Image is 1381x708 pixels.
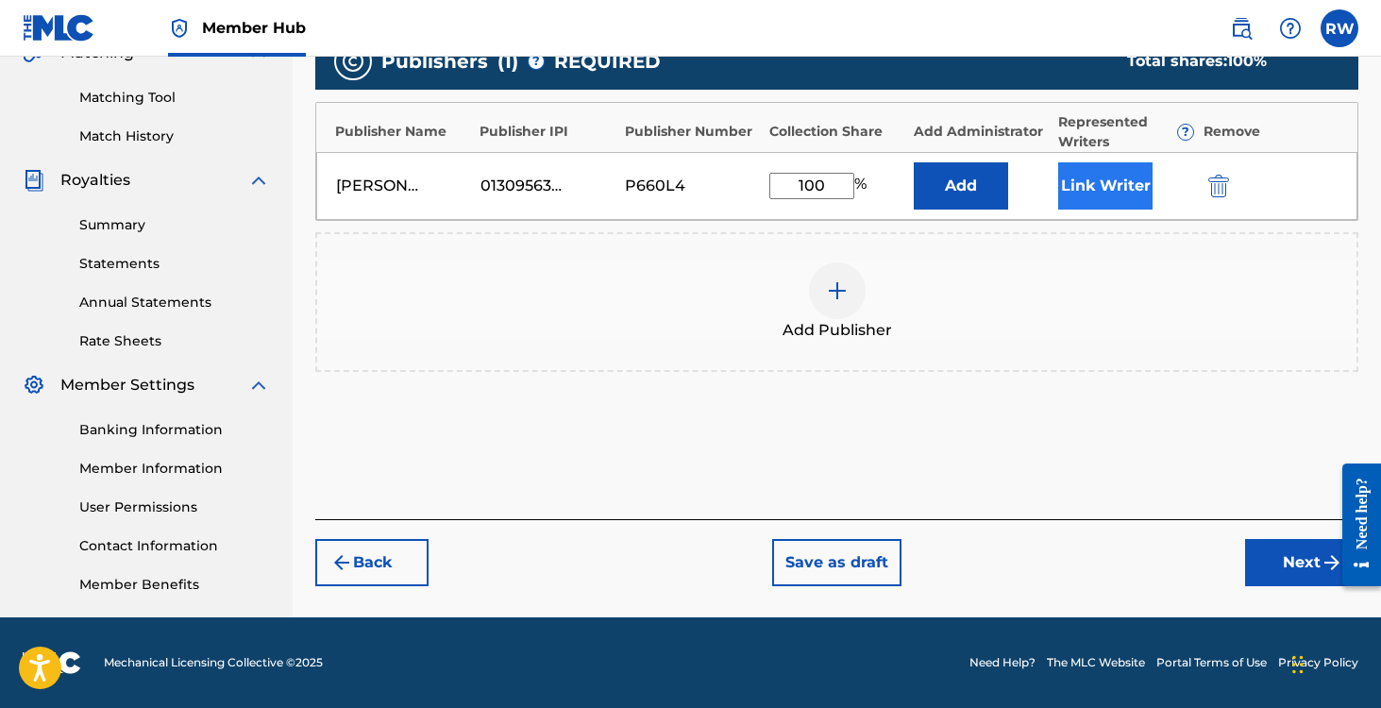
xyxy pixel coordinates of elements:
span: Royalties [60,169,130,192]
img: logo [23,651,81,674]
a: Member Information [79,459,270,479]
div: Add Administrator [914,122,1049,142]
img: 7ee5dd4eb1f8a8e3ef2f.svg [330,551,353,574]
span: 100 % [1227,52,1267,70]
button: Next [1245,539,1358,586]
button: Add [914,162,1008,210]
a: Portal Terms of Use [1156,654,1267,671]
a: Rate Sheets [79,331,270,351]
button: Link Writer [1058,162,1153,210]
span: Add Publisher [783,319,892,342]
span: Publishers [381,47,488,76]
a: Need Help? [969,654,1036,671]
span: Mechanical Licensing Collective © 2025 [104,654,323,671]
div: Represented Writers [1058,112,1193,152]
span: ( 1 ) [497,47,518,76]
img: publishers [342,50,364,73]
img: help [1279,17,1302,40]
a: Member Benefits [79,575,270,595]
iframe: Chat Widget [1287,617,1381,708]
img: Royalties [23,169,45,192]
div: Drag [1292,636,1304,693]
a: Match History [79,126,270,146]
div: User Menu [1321,9,1358,47]
div: Publisher Number [625,122,760,142]
span: ? [1178,125,1193,140]
a: Matching Tool [79,88,270,108]
div: Total shares: [1127,50,1321,73]
span: % [854,173,871,199]
img: MLC Logo [23,14,95,42]
img: expand [247,169,270,192]
div: Publisher Name [335,122,470,142]
span: ? [529,54,544,69]
div: Collection Share [769,122,904,142]
a: Contact Information [79,536,270,556]
img: Member Settings [23,374,45,396]
img: expand [247,374,270,396]
div: Remove [1204,122,1339,142]
a: Privacy Policy [1278,654,1358,671]
img: search [1230,17,1253,40]
a: Statements [79,254,270,274]
span: REQUIRED [554,47,661,76]
a: Banking Information [79,420,270,440]
span: Member Settings [60,374,194,396]
img: 12a2ab48e56ec057fbd8.svg [1208,175,1229,197]
button: Back [315,539,429,586]
div: Publisher IPI [480,122,615,142]
img: add [826,279,849,302]
a: The MLC Website [1047,654,1145,671]
span: Member Hub [202,17,306,39]
img: Top Rightsholder [168,17,191,40]
a: User Permissions [79,497,270,517]
div: Help [1272,9,1309,47]
iframe: Resource Center [1328,457,1381,594]
button: Save as draft [772,539,901,586]
a: Annual Statements [79,293,270,312]
img: f7272a7cc735f4ea7f67.svg [1321,551,1343,574]
a: Summary [79,215,270,235]
a: Public Search [1222,9,1260,47]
